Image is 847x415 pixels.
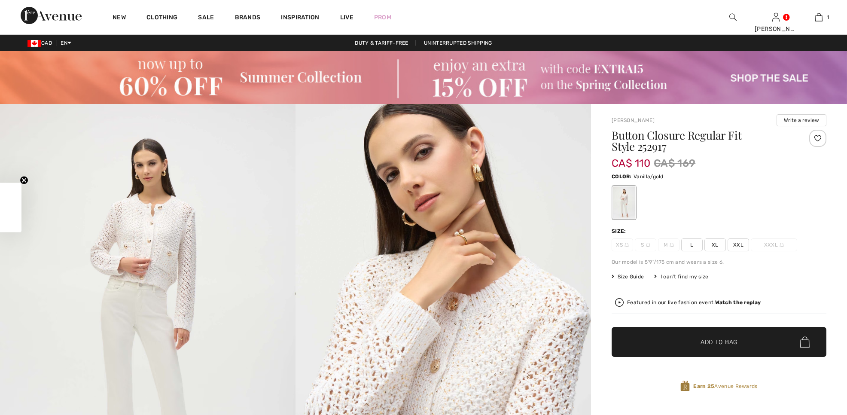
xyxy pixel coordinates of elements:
strong: Watch the replay [715,299,761,305]
img: Avenue Rewards [680,380,690,392]
img: ring-m.svg [625,243,629,247]
a: Sign In [772,13,780,21]
span: Inspiration [281,14,319,23]
span: S [635,238,656,251]
strong: Earn 25 [693,383,714,389]
span: XL [704,238,726,251]
span: Add to Bag [701,338,737,347]
a: [PERSON_NAME] [612,117,655,123]
img: Canadian Dollar [27,40,41,47]
span: Vanilla/gold [634,174,664,180]
a: Live [340,13,353,22]
img: ring-m.svg [780,243,784,247]
button: Write a review [777,114,826,126]
span: XS [612,238,633,251]
a: New [113,14,126,23]
a: Prom [374,13,391,22]
div: Size: [612,227,628,235]
h1: Button Closure Regular Fit Style 252917 [612,130,791,152]
span: CA$ 110 [612,149,650,169]
a: 1 [798,12,840,22]
span: Color: [612,174,632,180]
div: [PERSON_NAME] [755,24,797,34]
span: CA$ 169 [654,156,695,171]
span: Avenue Rewards [693,382,757,390]
button: Add to Bag [612,327,826,357]
img: Bag.svg [800,337,810,348]
a: Sale [198,14,214,23]
span: XXL [728,238,749,251]
img: My Info [772,12,780,22]
div: Featured in our live fashion event. [627,300,761,305]
span: Size Guide [612,273,644,281]
img: ring-m.svg [670,243,674,247]
div: I can't find my size [654,273,708,281]
span: EN [61,40,71,46]
span: 1 [827,13,829,21]
div: Vanilla/gold [613,186,635,219]
span: XXXL [751,238,797,251]
img: search the website [729,12,737,22]
img: 1ère Avenue [21,7,82,24]
img: Watch the replay [615,298,624,307]
span: L [681,238,703,251]
img: My Bag [815,12,823,22]
div: Our model is 5'9"/175 cm and wears a size 6. [612,258,826,266]
img: ring-m.svg [646,243,650,247]
span: M [658,238,679,251]
a: Clothing [146,14,177,23]
a: Brands [235,14,261,23]
span: CAD [27,40,55,46]
button: Close teaser [20,176,28,185]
